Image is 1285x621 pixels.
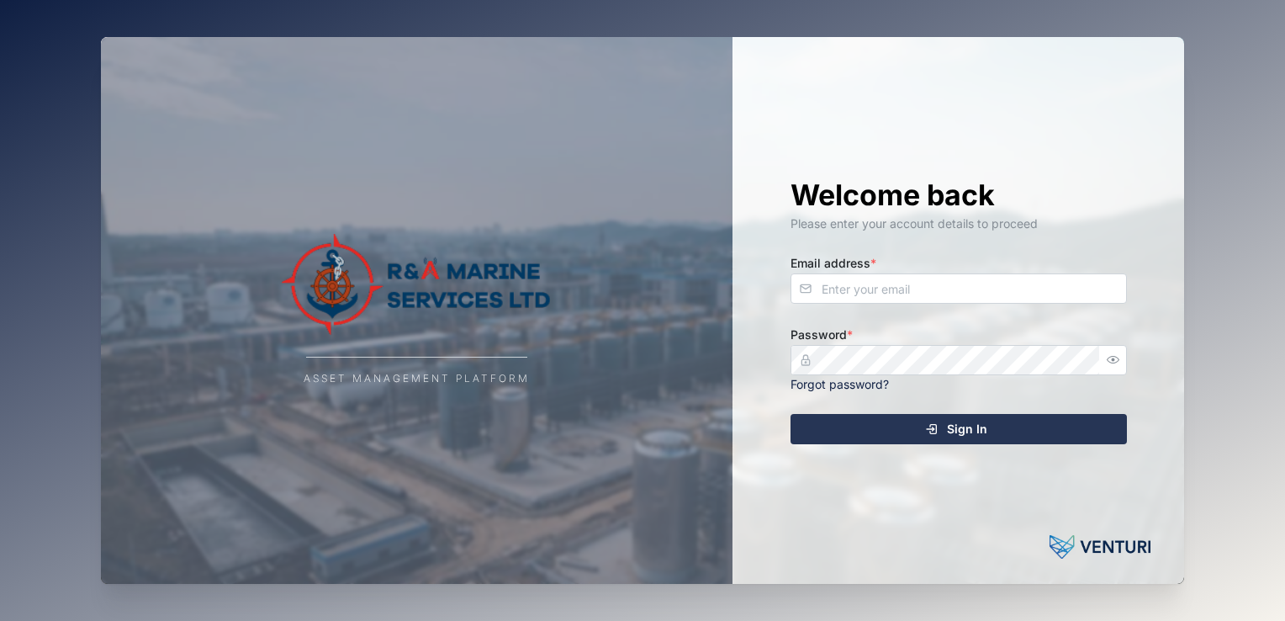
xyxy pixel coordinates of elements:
a: Forgot password? [791,377,889,391]
label: Email address [791,254,876,273]
button: Sign In [791,414,1127,444]
span: Sign In [947,415,987,443]
label: Password [791,326,853,344]
h1: Welcome back [791,177,1127,214]
input: Enter your email [791,273,1127,304]
div: Asset Management Platform [304,371,530,387]
img: Company Logo [249,234,585,335]
img: Powered by: Venturi [1050,530,1150,564]
div: Please enter your account details to proceed [791,215,1127,233]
